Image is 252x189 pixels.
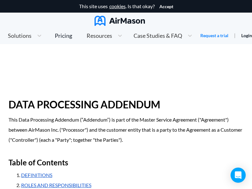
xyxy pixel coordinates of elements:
a: Pricing [55,30,72,41]
h2: Table of Contents [9,155,243,170]
a: Login [241,33,252,38]
a: DEFINITIONS [21,172,52,178]
img: AirMason Logo [94,16,145,26]
a: ROLES AND RESPONSIBILITIES [21,182,91,188]
span: Resources [87,33,112,38]
span: Case Studies & FAQ [134,33,182,38]
span: Solutions [8,33,31,38]
span: | [234,32,236,38]
p: This Data Processing Addendum (“Addendum”) is part of the Master Service Agreement ("Agreement") ... [9,115,243,145]
h1: DATA PROCESSING ADDENDUM [9,94,243,115]
div: Pricing [55,33,72,38]
a: cookies [109,3,126,9]
div: Open Intercom Messenger [231,168,246,183]
button: Accept cookies [159,4,173,9]
a: Request a trial [200,32,228,39]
